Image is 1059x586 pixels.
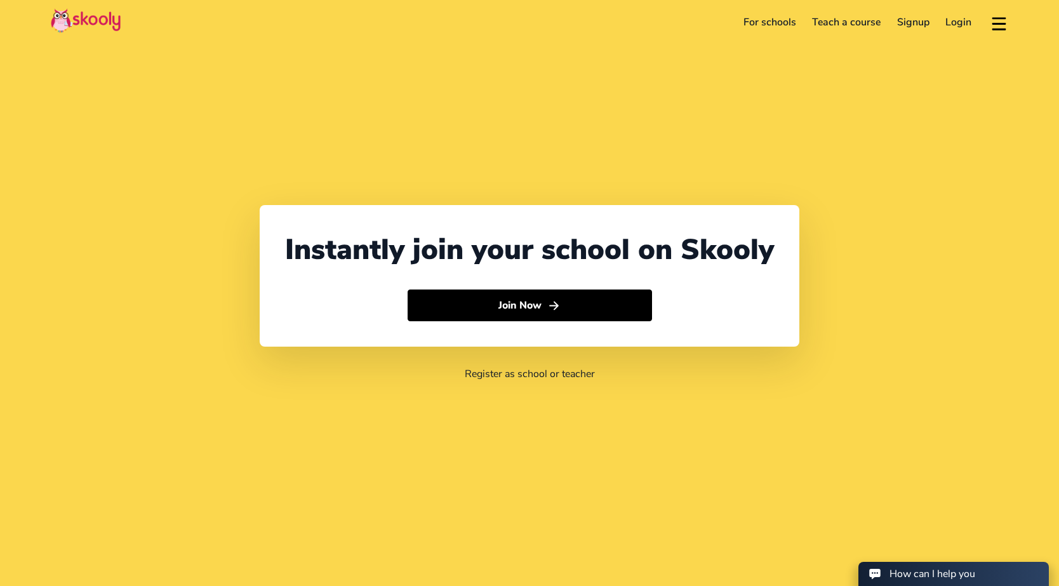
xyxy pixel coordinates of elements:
button: menu outline [990,12,1008,33]
a: Register as school or teacher [465,367,595,381]
a: For schools [735,12,804,32]
a: Login [938,12,980,32]
a: Teach a course [804,12,889,32]
img: Skooly [51,8,121,33]
ion-icon: arrow forward outline [547,299,561,312]
button: Join Nowarrow forward outline [408,290,652,321]
div: Instantly join your school on Skooly [285,230,774,269]
a: Signup [889,12,938,32]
